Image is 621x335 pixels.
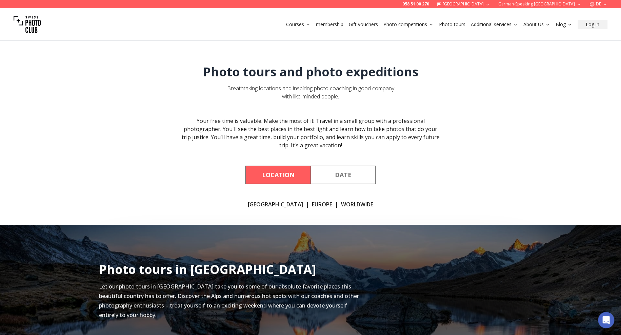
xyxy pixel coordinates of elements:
[262,171,295,179] font: Location
[310,166,376,184] button: By Date
[523,21,544,27] font: About Us
[402,1,429,7] a: 058 51 00 270
[245,166,310,184] button: By Location
[245,166,376,184] div: Course filter
[286,21,304,27] font: Courses
[99,283,359,319] font: Let our photo tours in [GEOGRAPHIC_DATA] take you to some of our absolute favorite places this be...
[349,21,378,28] a: Gift vouchers
[439,21,465,28] a: Photo tours
[203,63,418,80] font: Photo tours and photo expeditions
[313,20,346,29] button: membership
[553,20,575,29] button: Blog
[439,21,465,27] font: Photo tours
[471,21,518,28] a: Additional services
[596,1,601,7] font: DE
[586,21,599,27] font: Log in
[556,21,566,27] font: Blog
[335,171,352,179] font: Date
[312,200,332,208] a: EUROPE
[14,11,41,38] img: Swiss photo club
[442,1,484,7] font: [GEOGRAPHIC_DATA]
[383,21,434,28] a: Photo competitions
[468,20,521,29] button: Additional services
[306,201,309,208] font: |
[471,21,512,27] font: Additional services
[556,21,572,28] a: Blog
[349,21,378,27] font: Gift vouchers
[316,21,343,27] font: membership
[227,85,394,100] font: Breathtaking locations and inspiring photo coaching in good company with like-minded people.
[381,20,436,29] button: Photo competitions
[598,312,614,328] div: Open Intercom Messenger
[341,200,373,208] a: WORLDWIDE
[182,117,440,149] font: Your free time is valuable. Make the most of it! Travel in a small group with a professional phot...
[346,20,381,29] button: Gift vouchers
[523,21,550,28] a: About Us
[99,261,316,278] font: Photo tours in [GEOGRAPHIC_DATA]
[286,21,310,28] a: Courses
[335,201,338,208] font: |
[498,1,575,7] font: German-speaking [GEOGRAPHIC_DATA]
[436,20,468,29] button: Photo tours
[316,21,343,28] a: membership
[283,20,313,29] button: Courses
[383,21,427,27] font: Photo competitions
[521,20,553,29] button: About Us
[578,20,607,29] button: Log in
[248,200,303,208] a: [GEOGRAPHIC_DATA]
